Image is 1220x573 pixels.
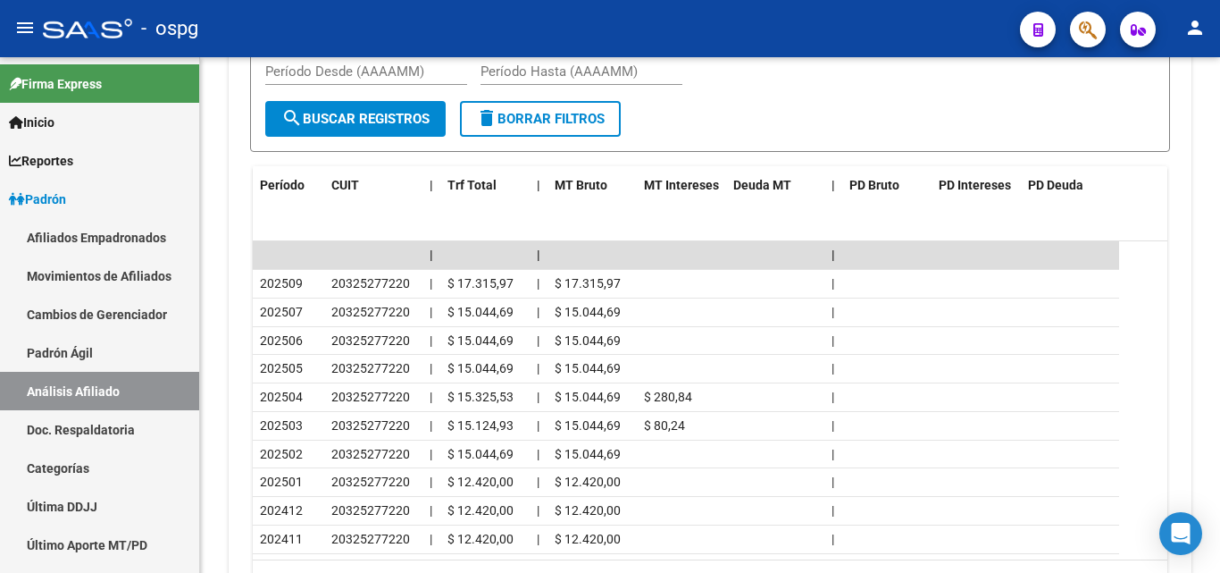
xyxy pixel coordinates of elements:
span: | [430,248,433,262]
datatable-header-cell: PD Bruto [842,166,932,205]
span: | [537,276,539,291]
span: 202506 [260,333,303,348]
span: | [831,178,835,192]
span: | [537,248,540,262]
span: MT Bruto [555,178,607,192]
span: | [537,503,539,518]
span: PD Bruto [849,178,899,192]
span: Buscar Registros [281,111,430,127]
span: | [430,390,432,404]
span: | [831,475,834,489]
span: 202412 [260,503,303,518]
span: | [537,178,540,192]
span: | [537,361,539,375]
span: $ 12.420,00 [555,532,621,546]
datatable-header-cell: PD Deuda [1021,166,1119,205]
span: | [430,333,432,348]
datatable-header-cell: Período [253,166,324,205]
span: 202505 [260,361,303,375]
mat-icon: search [281,107,303,129]
span: $ 280,84 [644,390,692,404]
span: | [430,361,432,375]
mat-icon: delete [476,107,497,129]
span: | [831,447,834,461]
span: | [430,503,432,518]
span: $ 80,24 [644,418,685,433]
span: 202501 [260,475,303,489]
span: $ 15.124,93 [447,418,514,433]
span: $ 12.420,00 [555,475,621,489]
span: $ 15.044,69 [555,305,621,319]
span: | [831,418,834,433]
span: $ 12.420,00 [447,503,514,518]
span: MT Intereses [644,178,719,192]
span: $ 12.420,00 [447,532,514,546]
span: 202504 [260,390,303,404]
span: | [430,532,432,546]
span: 202411 [260,532,303,546]
span: | [831,361,834,375]
span: Deuda MT [733,178,791,192]
span: 20325277220 [331,532,410,546]
span: | [537,333,539,348]
span: 202509 [260,276,303,291]
span: $ 17.315,97 [555,276,621,291]
span: | [831,248,835,262]
span: $ 15.044,69 [555,361,621,375]
mat-icon: person [1184,17,1206,38]
datatable-header-cell: Trf Total [440,166,530,205]
span: | [430,418,432,433]
span: | [537,475,539,489]
span: | [831,276,834,291]
datatable-header-cell: MT Intereses [637,166,726,205]
span: Inicio [9,113,54,132]
span: 20325277220 [331,390,410,404]
span: | [831,390,834,404]
datatable-header-cell: MT Bruto [547,166,637,205]
span: $ 15.044,69 [447,361,514,375]
span: | [537,305,539,319]
span: | [430,305,432,319]
datatable-header-cell: | [422,166,440,205]
div: Open Intercom Messenger [1159,512,1202,555]
datatable-header-cell: Deuda MT [726,166,824,205]
span: | [831,503,834,518]
mat-icon: menu [14,17,36,38]
span: $ 12.420,00 [447,475,514,489]
span: | [430,475,432,489]
span: | [831,305,834,319]
span: Trf Total [447,178,497,192]
span: | [430,447,432,461]
span: $ 15.044,69 [555,447,621,461]
span: | [537,390,539,404]
span: $ 12.420,00 [555,503,621,518]
span: | [430,178,433,192]
datatable-header-cell: | [530,166,547,205]
button: Buscar Registros [265,101,446,137]
span: 20325277220 [331,276,410,291]
span: $ 15.044,69 [447,333,514,348]
span: | [537,447,539,461]
span: $ 15.044,69 [447,305,514,319]
span: 20325277220 [331,475,410,489]
span: - ospg [141,9,198,48]
span: Período [260,178,305,192]
span: 20325277220 [331,333,410,348]
span: | [537,418,539,433]
span: | [430,276,432,291]
button: Borrar Filtros [460,101,621,137]
span: 20325277220 [331,361,410,375]
span: Borrar Filtros [476,111,605,127]
span: PD Deuda [1028,178,1083,192]
span: $ 15.044,69 [555,333,621,348]
span: 20325277220 [331,503,410,518]
span: 202507 [260,305,303,319]
datatable-header-cell: CUIT [324,166,422,205]
span: $ 15.044,69 [555,418,621,433]
span: $ 15.044,69 [447,447,514,461]
span: 202502 [260,447,303,461]
span: 202503 [260,418,303,433]
span: | [831,333,834,348]
span: Padrón [9,190,66,209]
span: Reportes [9,151,73,171]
